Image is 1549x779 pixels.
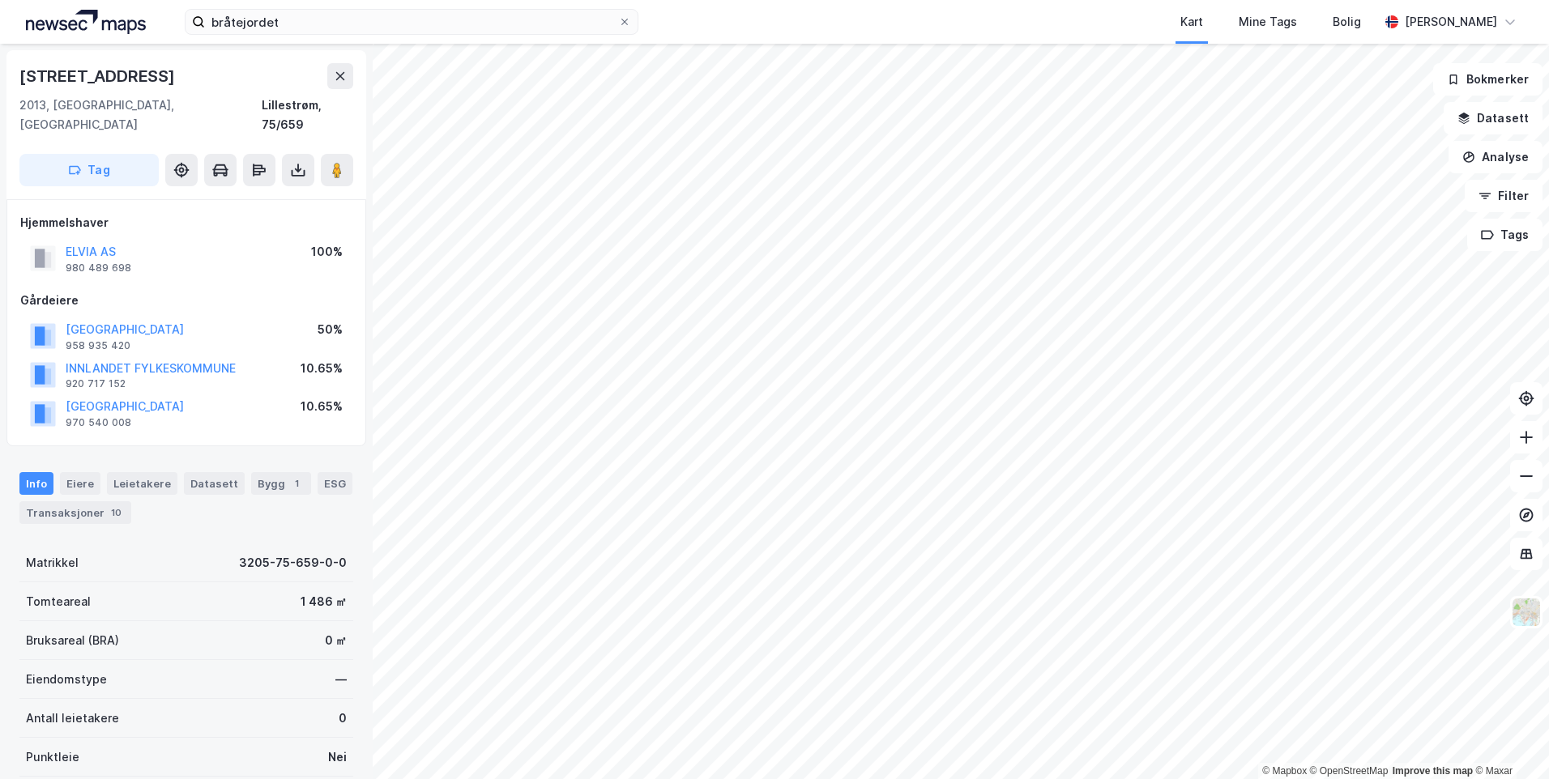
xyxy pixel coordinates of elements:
div: 50% [318,320,343,339]
div: 958 935 420 [66,339,130,352]
div: Leietakere [107,472,177,495]
div: Bolig [1333,12,1361,32]
div: Punktleie [26,747,79,767]
div: Eiere [60,472,100,495]
div: Info [19,472,53,495]
div: Gårdeiere [20,291,352,310]
div: 3205-75-659-0-0 [239,553,347,573]
div: Mine Tags [1239,12,1297,32]
div: Hjemmelshaver [20,213,352,232]
button: Bokmerker [1433,63,1543,96]
button: Datasett [1444,102,1543,134]
div: 10 [108,504,125,521]
img: logo.a4113a55bc3d86da70a041830d287a7e.svg [26,10,146,34]
div: Nei [328,747,347,767]
div: [STREET_ADDRESS] [19,63,178,89]
div: Antall leietakere [26,709,119,728]
div: [PERSON_NAME] [1405,12,1497,32]
div: 920 717 152 [66,377,126,390]
div: 0 ㎡ [325,631,347,650]
div: Kontrollprogram for chat [1468,701,1549,779]
div: 1 486 ㎡ [301,592,347,611]
a: Improve this map [1393,765,1473,777]
div: Bruksareal (BRA) [26,631,119,650]
div: 2013, [GEOGRAPHIC_DATA], [GEOGRAPHIC_DATA] [19,96,262,134]
div: Kart [1180,12,1203,32]
div: Matrikkel [26,553,79,573]
div: 10.65% [301,359,343,378]
iframe: Chat Widget [1468,701,1549,779]
div: — [335,670,347,689]
div: 10.65% [301,397,343,416]
div: Lillestrøm, 75/659 [262,96,353,134]
input: Søk på adresse, matrikkel, gårdeiere, leietakere eller personer [205,10,618,34]
button: Analyse [1449,141,1543,173]
div: Tomteareal [26,592,91,611]
div: Eiendomstype [26,670,107,689]
div: Datasett [184,472,245,495]
div: 980 489 698 [66,262,131,275]
div: 1 [288,475,305,492]
div: Bygg [251,472,311,495]
div: 0 [339,709,347,728]
a: OpenStreetMap [1310,765,1389,777]
div: Transaksjoner [19,501,131,524]
button: Tags [1467,219,1543,251]
div: ESG [318,472,352,495]
div: 970 540 008 [66,416,131,429]
button: Tag [19,154,159,186]
button: Filter [1465,180,1543,212]
a: Mapbox [1262,765,1307,777]
img: Z [1511,597,1542,628]
div: 100% [311,242,343,262]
